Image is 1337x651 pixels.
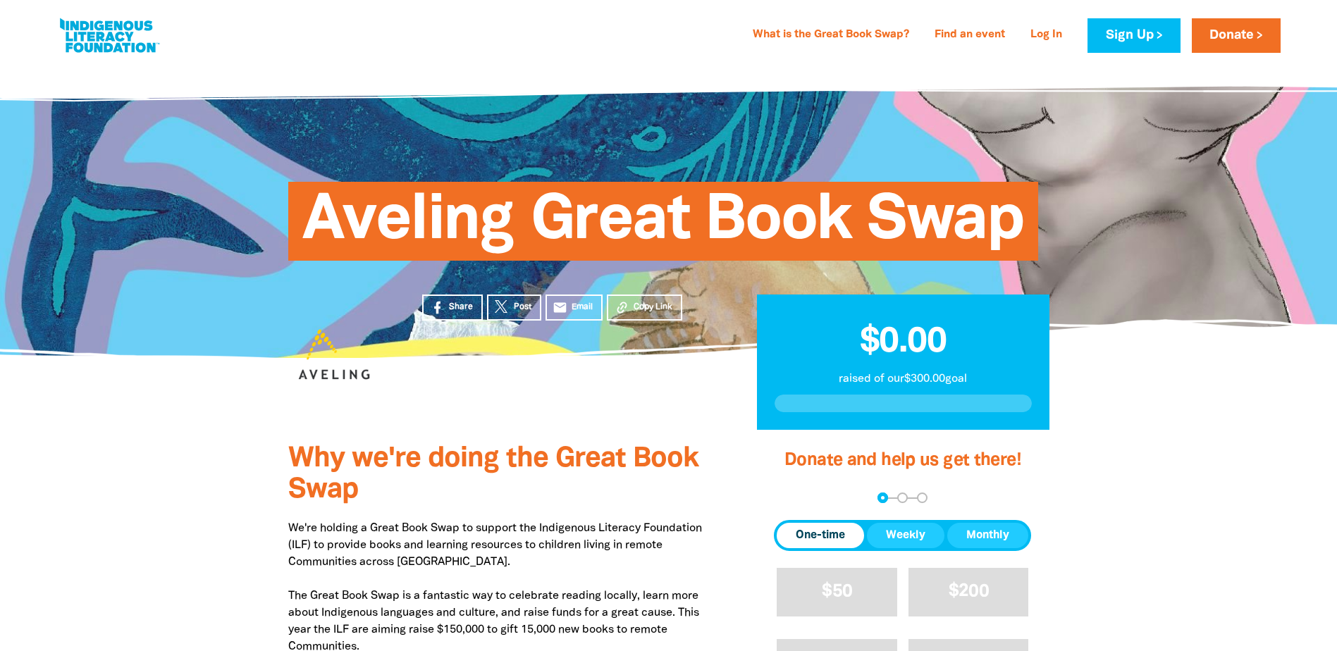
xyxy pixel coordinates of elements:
div: Donation frequency [774,520,1031,551]
a: Post [487,294,541,321]
span: Why we're doing the Great Book Swap [288,446,698,503]
span: $0.00 [860,326,947,359]
span: $200 [949,583,989,600]
i: email [553,300,567,315]
span: Email [572,301,593,314]
button: Copy Link [607,294,682,321]
span: Aveling Great Book Swap [302,192,1024,261]
a: Find an event [926,24,1013,46]
button: Monthly [947,523,1028,548]
button: $200 [908,568,1029,616]
a: emailEmail [546,294,603,321]
span: Post [514,301,531,314]
span: Share [449,301,473,314]
span: One-time [796,527,845,544]
a: Share [422,294,483,321]
a: Sign Up [1088,18,1180,53]
span: Copy Link [634,301,672,314]
a: What is the Great Book Swap? [744,24,918,46]
button: Weekly [867,523,944,548]
span: Weekly [886,527,925,544]
p: raised of our $300.00 goal [775,371,1032,387]
button: Navigate to step 2 of 3 to enter your details [897,492,908,503]
span: $50 [822,583,852,600]
button: One-time [777,523,864,548]
button: Navigate to step 1 of 3 to enter your donation amount [877,492,888,503]
span: Donate and help us get there! [784,452,1021,469]
button: $50 [777,568,897,616]
button: Navigate to step 3 of 3 to enter your payment details [917,492,928,503]
span: Monthly [966,527,1009,544]
a: Donate [1192,18,1281,53]
a: Log In [1022,24,1071,46]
